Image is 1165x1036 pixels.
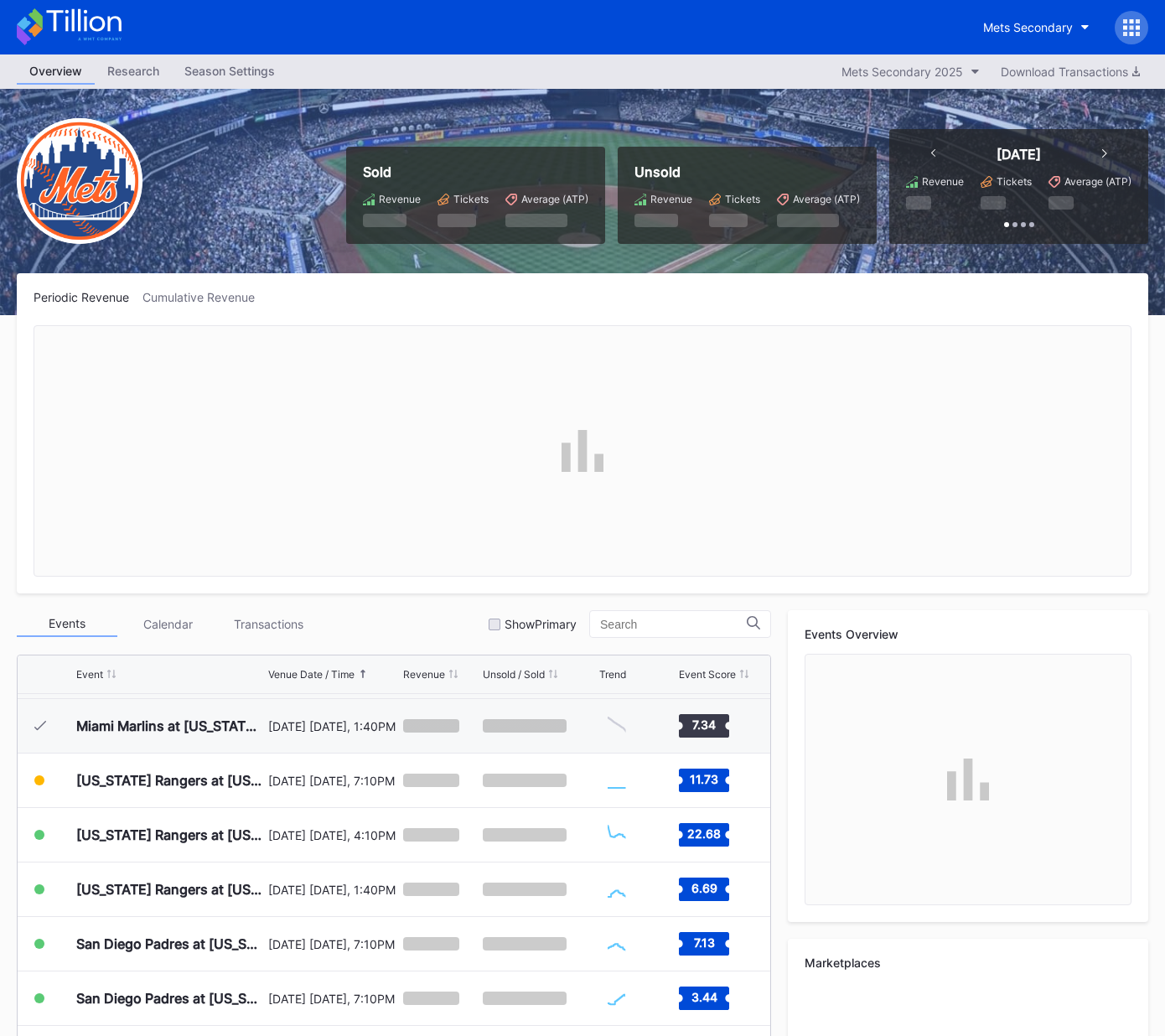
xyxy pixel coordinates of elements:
div: Tickets [725,193,760,205]
div: San Diego Padres at [US_STATE] Mets [76,935,264,952]
div: Show Primary [505,617,577,631]
div: [DATE] [DATE], 4:10PM [268,828,400,842]
div: Revenue [650,193,692,205]
div: Mets Secondary 2025 [841,65,963,79]
div: Events Overview [805,627,1131,641]
div: [US_STATE] Rangers at [US_STATE] Mets [76,772,264,789]
img: New-York-Mets-Transparent.png [17,118,142,244]
text: 6.69 [691,881,717,895]
div: Trend [599,668,626,681]
div: Download Transactions [1001,65,1140,79]
svg: Chart title [599,868,650,910]
button: Download Transactions [992,60,1148,83]
div: Calendar [117,611,218,637]
div: [US_STATE] Rangers at [US_STATE] Mets (Mets Alumni Classic/Mrs. Met Taxicab [GEOGRAPHIC_DATA] Giv... [76,826,264,843]
text: 22.68 [687,826,721,841]
svg: Chart title [599,814,650,856]
div: [DATE] [DATE], 7:10PM [268,774,400,788]
a: Research [95,59,172,85]
button: Mets Secondary [971,12,1102,43]
text: 7.34 [692,717,716,732]
button: Mets Secondary 2025 [833,60,988,83]
div: Mets Secondary [983,20,1073,34]
div: [DATE] [DATE], 7:10PM [268,937,400,951]
div: Event Score [679,668,736,681]
div: Revenue [403,668,445,681]
div: Research [95,59,172,83]
div: Tickets [453,193,489,205]
a: Season Settings [172,59,287,85]
input: Search [600,618,747,631]
div: [DATE] [DATE], 7:10PM [268,992,400,1006]
div: Season Settings [172,59,287,83]
text: 7.13 [693,935,714,950]
div: Average (ATP) [1064,175,1131,188]
div: Periodic Revenue [34,290,142,304]
div: Event [76,668,103,681]
div: Events [17,611,117,637]
div: Marketplaces [805,956,1131,970]
svg: Chart title [599,759,650,801]
div: Sold [363,163,588,180]
div: Tickets [997,175,1032,188]
svg: Chart title [599,977,650,1019]
div: [DATE] [DATE], 1:40PM [268,719,400,733]
div: Revenue [922,175,964,188]
div: Venue Date / Time [268,668,355,681]
text: 11.73 [690,772,718,786]
a: Overview [17,59,95,85]
div: Average (ATP) [521,193,588,205]
svg: Chart title [599,923,650,965]
div: Unsold / Sold [483,668,545,681]
div: Miami Marlins at [US_STATE] Mets [76,717,264,734]
div: Transactions [218,611,318,637]
div: Revenue [379,193,421,205]
text: 3.44 [691,990,717,1004]
div: [DATE] [DATE], 1:40PM [268,883,400,897]
div: Unsold [634,163,860,180]
div: [DATE] [997,146,1041,163]
div: Average (ATP) [793,193,860,205]
div: [US_STATE] Rangers at [US_STATE] Mets (Kids Color-In Lunchbox Giveaway) [76,881,264,898]
div: San Diego Padres at [US_STATE] Mets [76,990,264,1007]
div: Cumulative Revenue [142,290,268,304]
svg: Chart title [599,705,650,747]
